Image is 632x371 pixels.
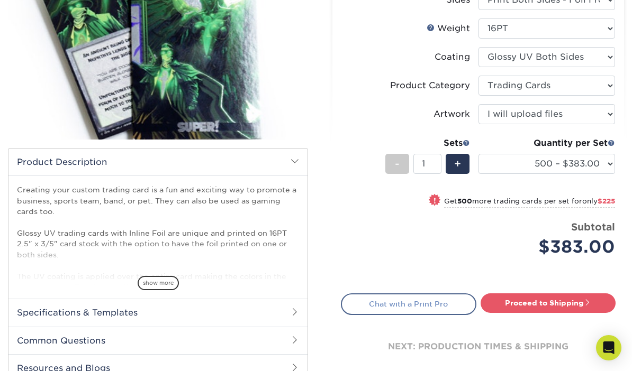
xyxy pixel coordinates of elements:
[385,137,470,150] div: Sets
[444,197,615,208] small: Get more trading cards per set for
[457,197,472,205] strong: 500
[8,299,308,326] h2: Specifications & Templates
[8,327,308,354] h2: Common Questions
[596,335,621,360] div: Open Intercom Messenger
[454,156,461,172] span: +
[427,22,470,35] div: Weight
[478,137,616,150] div: Quantity per Set
[435,51,470,63] div: Coating
[434,195,436,206] span: !
[395,156,400,172] span: -
[390,79,470,92] div: Product Category
[17,184,299,303] p: Creating your custom trading card is a fun and exciting way to promote a business, sports team, b...
[138,276,179,290] span: show more
[481,293,616,312] a: Proceed to Shipping
[582,197,615,205] span: only
[8,149,308,175] h2: Product Description
[434,108,470,120] div: Artwork
[486,234,616,259] div: $383.00
[598,197,615,205] span: $225
[571,221,615,233] strong: Subtotal
[341,293,476,314] a: Chat with a Print Pro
